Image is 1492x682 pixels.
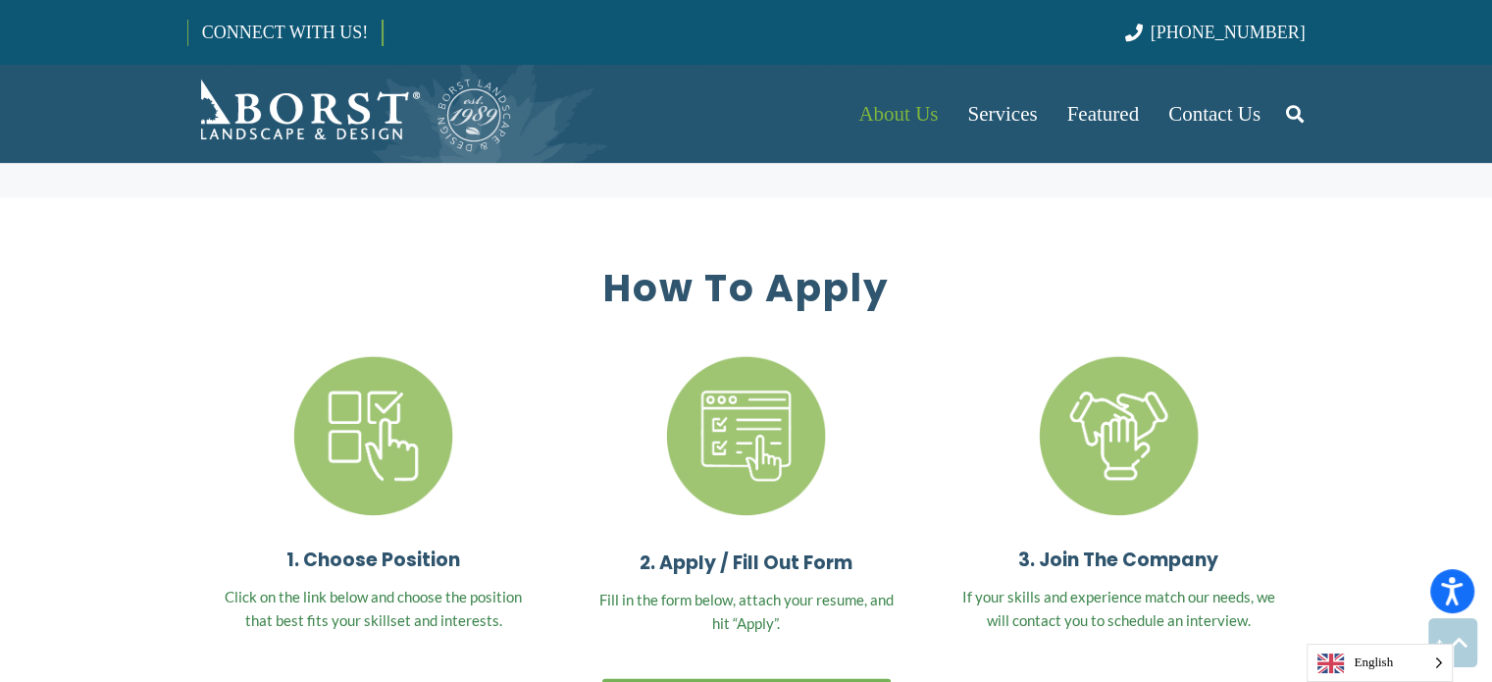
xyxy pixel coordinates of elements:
[1168,102,1260,126] span: Contact Us
[952,65,1052,163] a: Services
[589,588,902,635] p: Fill in the form below, attach your resume, and hit “Apply”.
[1428,618,1477,667] a: Back to top
[1125,23,1305,42] a: [PHONE_NUMBER]
[858,102,938,126] span: About Us
[217,266,1276,312] p: How To Apply
[217,585,531,632] p: Click on the link below and choose the position that best fits your skillset and interests.
[217,546,531,575] p: 1. Choose Position
[967,102,1037,126] span: Services
[961,585,1275,632] p: If your skills and experience match our needs, we will contact you to schedule an interview.
[187,75,513,153] a: Borst-Logo
[1067,102,1139,126] span: Featured
[188,9,382,56] a: CONNECT WITH US!
[1151,23,1306,42] span: [PHONE_NUMBER]
[1307,644,1453,682] aside: Language selected: English
[589,549,902,578] p: 2. Apply / Fill Out Form
[961,546,1275,575] p: 3. Join The Company
[844,65,952,163] a: About Us
[1154,65,1275,163] a: Contact Us
[1308,645,1452,681] span: English
[1053,65,1154,163] a: Featured
[1275,89,1314,138] a: Search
